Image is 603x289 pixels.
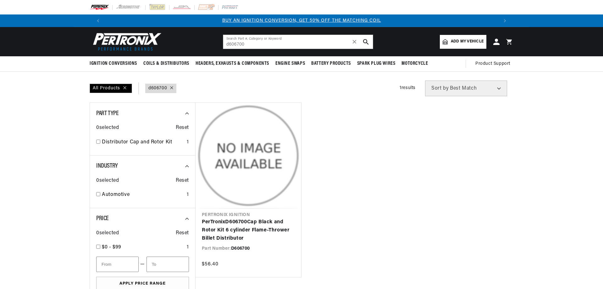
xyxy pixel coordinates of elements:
[308,56,354,71] summary: Battery Products
[431,86,449,91] span: Sort by
[104,17,499,24] div: 1 of 3
[90,84,132,93] div: All Products
[196,60,269,67] span: Headers, Exhausts & Components
[499,14,511,27] button: Translation missing: en.sections.announcements.next_announcement
[96,124,119,132] span: 0 selected
[187,243,189,252] div: 1
[96,163,118,169] span: Industry
[140,260,145,269] span: —
[176,229,189,237] span: Reset
[74,14,529,27] slideshow-component: Translation missing: en.sections.announcements.announcement_bar
[192,56,272,71] summary: Headers, Exhausts & Components
[147,257,189,272] input: To
[148,85,167,92] a: d606700
[96,110,119,117] span: Part Type
[354,56,399,71] summary: Spark Plug Wires
[398,56,431,71] summary: Motorcycle
[187,191,189,199] div: 1
[475,60,510,67] span: Product Support
[401,60,428,67] span: Motorcycle
[359,35,373,49] button: search button
[102,191,184,199] a: Automotive
[187,138,189,147] div: 1
[96,215,109,222] span: Price
[143,60,189,67] span: Coils & Distributors
[202,218,295,242] a: PerTronixD606700Cap Black and Rotor Kit 6 cylinder Flame-Thrower Billet Distributor
[104,17,499,24] div: Announcement
[90,31,162,53] img: Pertronix
[102,245,121,250] span: $0 - $99
[102,138,184,147] a: Distributor Cap and Rotor Kit
[96,229,119,237] span: 0 selected
[440,35,486,49] a: Add my vehicle
[425,81,507,96] select: Sort by
[475,56,513,71] summary: Product Support
[140,56,192,71] summary: Coils & Distributors
[96,177,119,185] span: 0 selected
[451,39,484,45] span: Add my vehicle
[176,177,189,185] span: Reset
[357,60,396,67] span: Spark Plug Wires
[90,60,137,67] span: Ignition Conversions
[272,56,308,71] summary: Engine Swaps
[275,60,305,67] span: Engine Swaps
[311,60,351,67] span: Battery Products
[223,35,373,49] input: Search Part #, Category or Keyword
[222,18,381,23] a: BUY AN IGNITION CONVERSION, GET 50% OFF THE MATCHING COIL
[96,257,139,272] input: From
[400,86,416,90] span: 1 results
[90,56,140,71] summary: Ignition Conversions
[176,124,189,132] span: Reset
[92,14,104,27] button: Translation missing: en.sections.announcements.previous_announcement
